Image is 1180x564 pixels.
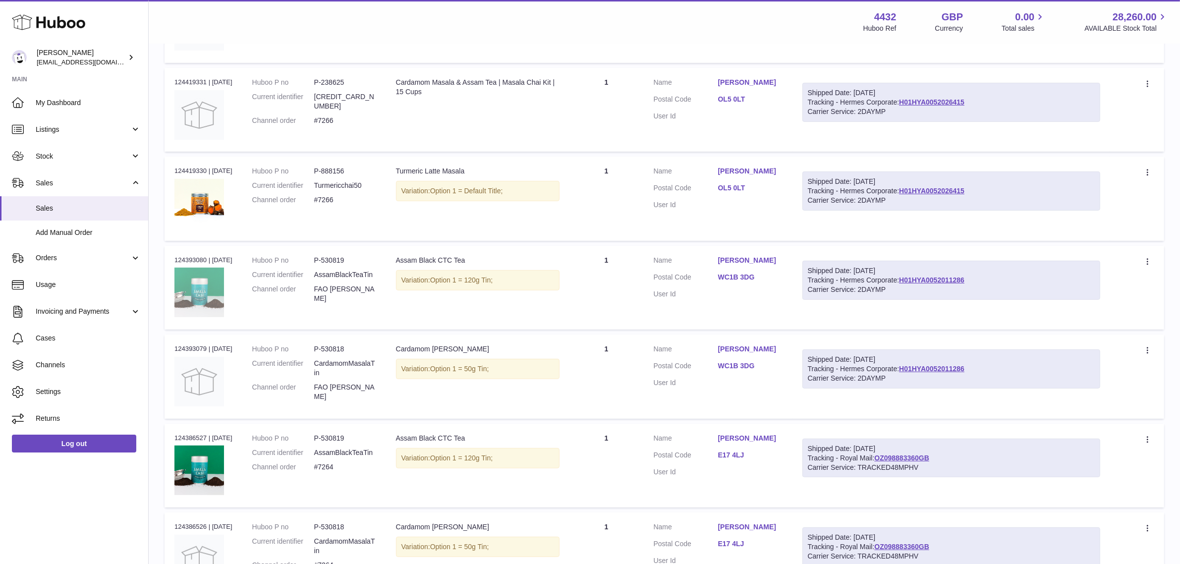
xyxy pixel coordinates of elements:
[314,537,376,556] dd: CardamomMasalaTin
[314,462,376,472] dd: #7264
[654,112,718,121] dt: User Id
[36,125,130,134] span: Listings
[1002,10,1046,33] a: 0.00 Total sales
[718,256,783,265] a: [PERSON_NAME]
[314,195,376,205] dd: #7266
[36,387,141,396] span: Settings
[174,78,232,87] div: 124419331 | [DATE]
[654,95,718,107] dt: Postal Code
[36,307,130,316] span: Invoicing and Payments
[569,68,644,152] td: 1
[36,360,141,370] span: Channels
[569,246,644,330] td: 1
[174,179,224,228] img: IMG_8997_e6cc9c17-b41d-4cd4-bc17-223e830d0a09.jpg
[808,463,1095,472] div: Carrier Service: TRACKED48MPHV
[174,434,232,443] div: 124386527 | [DATE]
[808,533,1095,542] div: Shipped Date: [DATE]
[808,266,1095,276] div: Shipped Date: [DATE]
[314,78,376,87] dd: P-238625
[252,270,314,280] dt: Current identifier
[37,58,146,66] span: [EMAIL_ADDRESS][DOMAIN_NAME]
[654,344,718,356] dt: Name
[718,522,783,532] a: [PERSON_NAME]
[314,448,376,457] dd: AssamBlackTeaTin
[36,152,130,161] span: Stock
[942,10,963,24] strong: GBP
[802,349,1101,389] div: Tracking - Hermes Corporate:
[718,78,783,87] a: [PERSON_NAME]
[899,187,964,195] a: H01HYA0052026415
[718,539,783,549] a: E17 4LJ
[654,467,718,477] dt: User Id
[654,289,718,299] dt: User Id
[314,181,376,190] dd: Turmericchai50
[252,92,314,111] dt: Current identifier
[802,261,1101,300] div: Tracking - Hermes Corporate:
[569,335,644,418] td: 1
[808,285,1095,294] div: Carrier Service: 2DAYMP
[252,284,314,303] dt: Channel order
[430,187,503,195] span: Option 1 = Default Title;
[314,383,376,401] dd: FAO [PERSON_NAME]
[396,522,560,532] div: Cardamom [PERSON_NAME]
[802,83,1101,122] div: Tracking - Hermes Corporate:
[808,196,1095,205] div: Carrier Service: 2DAYMP
[12,50,27,65] img: internalAdmin-4432@internal.huboo.com
[569,424,644,508] td: 1
[654,183,718,195] dt: Postal Code
[396,181,560,201] div: Variation:
[654,361,718,373] dt: Postal Code
[252,167,314,176] dt: Huboo P no
[654,451,718,462] dt: Postal Code
[174,268,224,317] img: IMG_7169.jpg
[396,359,560,379] div: Variation:
[36,178,130,188] span: Sales
[935,24,963,33] div: Currency
[718,344,783,354] a: [PERSON_NAME]
[808,177,1095,186] div: Shipped Date: [DATE]
[718,434,783,443] a: [PERSON_NAME]
[252,537,314,556] dt: Current identifier
[874,454,929,462] a: OZ098883360GB
[430,543,489,551] span: Option 1 = 50g Tin;
[252,448,314,457] dt: Current identifier
[396,256,560,265] div: Assam Black CTC Tea
[36,253,130,263] span: Orders
[874,10,897,24] strong: 4432
[396,448,560,468] div: Variation:
[252,434,314,443] dt: Huboo P no
[396,78,560,97] div: Cardamom Masala & Assam Tea | Masala Chai Kit | 15 Cups
[314,167,376,176] dd: P-888156
[252,78,314,87] dt: Huboo P no
[314,344,376,354] dd: P-530818
[314,256,376,265] dd: P-530819
[430,365,489,373] span: Option 1 = 50g Tin;
[252,522,314,532] dt: Huboo P no
[899,365,964,373] a: H01HYA0052011286
[654,434,718,446] dt: Name
[36,280,141,289] span: Usage
[174,446,224,495] img: IMG_7169.jpg
[802,171,1101,211] div: Tracking - Hermes Corporate:
[174,167,232,175] div: 124419330 | [DATE]
[808,88,1095,98] div: Shipped Date: [DATE]
[314,284,376,303] dd: FAO [PERSON_NAME]
[252,462,314,472] dt: Channel order
[718,361,783,371] a: WC1B 3DG
[252,344,314,354] dt: Huboo P no
[252,359,314,378] dt: Current identifier
[252,195,314,205] dt: Channel order
[252,256,314,265] dt: Huboo P no
[1084,24,1168,33] span: AVAILABLE Stock Total
[36,228,141,237] span: Add Manual Order
[396,167,560,176] div: Turmeric Latte Masala
[899,276,964,284] a: H01HYA0052011286
[1015,10,1035,24] span: 0.00
[430,454,493,462] span: Option 1 = 120g Tin;
[12,435,136,452] a: Log out
[808,355,1095,364] div: Shipped Date: [DATE]
[36,98,141,108] span: My Dashboard
[863,24,897,33] div: Huboo Ref
[1002,24,1046,33] span: Total sales
[396,537,560,557] div: Variation:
